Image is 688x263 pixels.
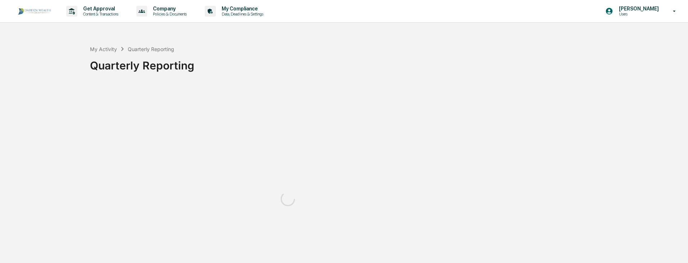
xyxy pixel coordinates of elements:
[90,53,684,72] div: Quarterly Reporting
[90,46,117,52] div: My Activity
[147,6,190,12] p: Company
[147,12,190,17] p: Policies & Documents
[216,12,267,17] p: Data, Deadlines & Settings
[77,6,122,12] p: Get Approval
[128,46,174,52] div: Quarterly Reporting
[613,12,662,17] p: Users
[216,6,267,12] p: My Compliance
[17,7,52,15] img: logo
[613,6,662,12] p: [PERSON_NAME]
[77,12,122,17] p: Content & Transactions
